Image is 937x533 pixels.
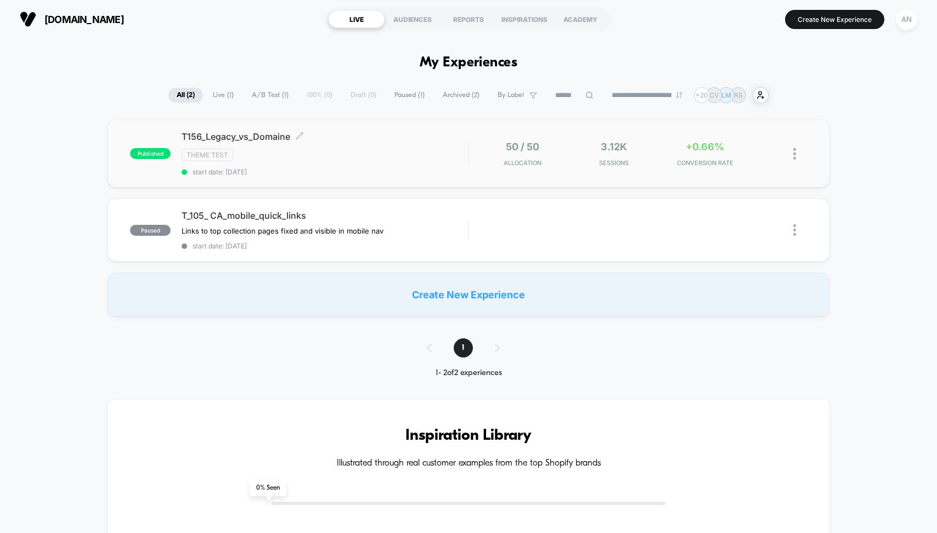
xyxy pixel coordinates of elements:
span: All ( 2 ) [168,88,203,103]
span: Allocation [504,159,541,167]
div: Create New Experience [108,273,829,316]
span: Links to top collection pages fixed and visible in mobile nav [182,226,383,235]
span: 3.12k [601,141,627,152]
span: paused [130,225,171,236]
img: Visually logo [20,11,36,27]
span: T_105_ CA_mobile_quick_links [182,210,468,221]
button: [DOMAIN_NAME] [16,10,127,28]
span: published [130,148,171,159]
div: AUDIENCES [385,10,441,28]
span: CONVERSION RATE [662,159,748,167]
img: close [793,224,796,236]
div: + 20 [694,87,710,103]
div: 1 - 2 of 2 experiences [416,368,522,378]
h3: Inspiration Library [140,427,796,445]
span: +0.66% [686,141,724,152]
span: A/B Test ( 1 ) [244,88,297,103]
span: start date: [DATE] [182,242,468,250]
button: AN [893,8,921,31]
p: LM [721,91,731,99]
span: 50 / 50 [506,141,539,152]
img: end [676,92,682,98]
p: CV [709,91,719,99]
div: LIVE [329,10,385,28]
span: T156_Legacy_vs_Domaine [182,131,468,142]
span: Paused ( 1 ) [386,88,433,103]
span: By Label [498,91,524,99]
div: INSPIRATIONS [496,10,552,28]
span: 1 [454,338,473,358]
div: REPORTS [441,10,496,28]
span: Theme Test [182,149,233,161]
div: ACADEMY [552,10,608,28]
h4: Illustrated through real customer examples from the top Shopify brands [140,458,796,469]
span: Archived ( 2 ) [434,88,488,103]
img: close [793,148,796,160]
span: start date: [DATE] [182,168,468,176]
p: RS [734,91,743,99]
span: 0 % Seen [250,480,286,496]
h1: My Experiences [420,55,518,71]
span: Sessions [571,159,657,167]
div: AN [896,9,917,30]
button: Create New Experience [785,10,884,29]
span: Live ( 1 ) [205,88,242,103]
span: [DOMAIN_NAME] [44,14,124,25]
